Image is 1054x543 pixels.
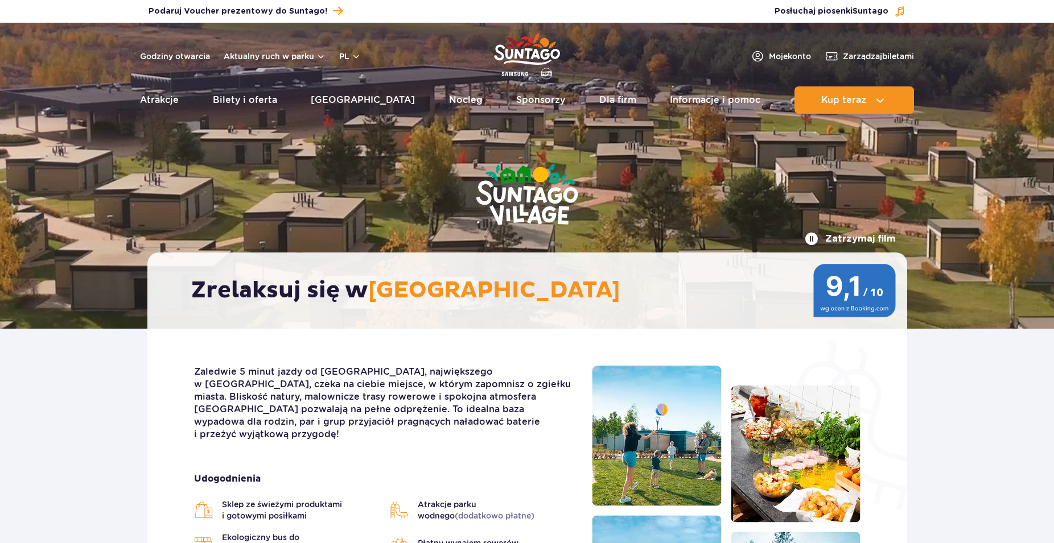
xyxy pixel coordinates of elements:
a: Bilety i oferta [213,86,277,114]
a: Podaruj Voucher prezentowy do Suntago! [149,3,343,19]
button: Zatrzymaj film [805,232,896,246]
a: Informacje i pomoc [670,86,760,114]
span: [GEOGRAPHIC_DATA] [368,276,620,305]
span: Suntago [853,7,888,15]
a: Sponsorzy [516,86,565,114]
img: 9,1/10 wg ocen z Booking.com [813,264,896,317]
a: Dla firm [599,86,636,114]
a: [GEOGRAPHIC_DATA] [311,86,415,114]
span: Zarządzaj biletami [843,51,914,62]
strong: Udogodnienia [194,472,575,485]
a: Park of Poland [494,28,560,81]
h2: Zrelaksuj się w [191,276,875,305]
a: Zarządzajbiletami [825,49,914,63]
img: Suntago Village [430,119,624,272]
button: Posłuchaj piosenkiSuntago [775,6,905,17]
button: Kup teraz [794,86,914,114]
a: Mojekonto [751,49,811,63]
button: pl [339,51,361,62]
a: Godziny otwarcia [140,51,210,62]
p: Zaledwie 5 minut jazdy od [GEOGRAPHIC_DATA], największego w [GEOGRAPHIC_DATA], czeka na ciebie mi... [194,366,575,441]
button: Aktualny ruch w parku [224,52,326,61]
span: Moje konto [769,51,811,62]
span: Sklep ze świeżymi produktami i gotowymi posiłkami [222,499,379,521]
span: (dodatkowo płatne) [455,511,534,520]
span: Podaruj Voucher prezentowy do Suntago! [149,6,327,17]
span: Kup teraz [821,95,866,105]
span: Atrakcje parku wodnego [418,499,575,521]
span: Posłuchaj piosenki [775,6,888,17]
a: Atrakcje [140,86,179,114]
a: Nocleg [449,86,483,114]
